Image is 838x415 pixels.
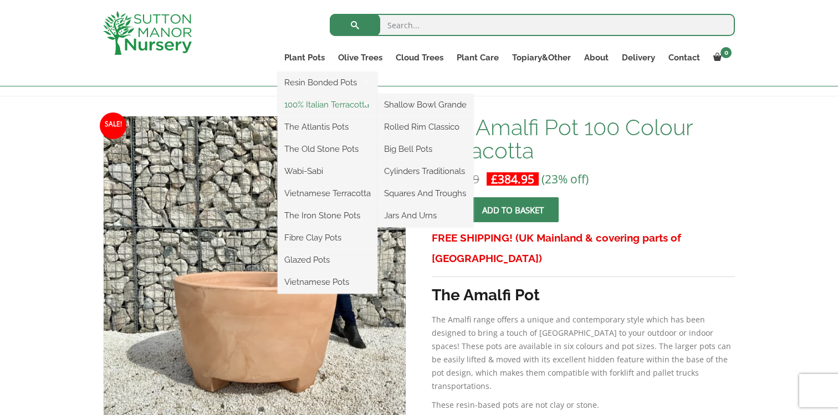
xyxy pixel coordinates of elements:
[578,50,615,65] a: About
[103,11,192,55] img: logo
[377,141,473,157] a: Big Bell Pots
[505,50,578,65] a: Topiary&Other
[377,96,473,113] a: Shallow Bowl Grande
[432,286,540,304] strong: The Amalfi Pot
[432,116,735,162] h1: The Amalfi Pot 100 Colour Terracotta
[331,50,389,65] a: Olive Trees
[278,229,377,246] a: Fibre Clay Pots
[432,313,735,393] p: The Amalfi range offers a unique and contemporary style which has been designed to bring a touch ...
[278,163,377,180] a: Wabi-Sabi
[389,50,450,65] a: Cloud Trees
[278,207,377,224] a: The Iron Stone Pots
[100,112,126,139] span: Sale!
[278,274,377,290] a: Vietnamese Pots
[278,119,377,135] a: The Atlantis Pots
[450,50,505,65] a: Plant Care
[467,197,559,222] button: Add to basket
[278,252,377,268] a: Glazed Pots
[377,119,473,135] a: Rolled Rim Classico
[721,47,732,58] span: 0
[278,96,377,113] a: 100% Italian Terracotta
[278,74,377,91] a: Resin Bonded Pots
[541,171,589,187] span: (23% off)
[436,171,479,187] bdi: 499.99
[377,163,473,180] a: Cylinders Traditionals
[491,171,498,187] span: £
[278,141,377,157] a: The Old Stone Pots
[278,185,377,202] a: Vietnamese Terracotta
[432,398,735,412] p: These resin-based pots are not clay or stone.
[491,171,534,187] bdi: 384.95
[615,50,662,65] a: Delivery
[377,207,473,224] a: Jars And Urns
[432,228,735,269] h3: FREE SHIPPING! (UK Mainland & covering parts of [GEOGRAPHIC_DATA])
[707,50,735,65] a: 0
[377,185,473,202] a: Squares And Troughs
[330,14,735,36] input: Search...
[278,50,331,65] a: Plant Pots
[662,50,707,65] a: Contact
